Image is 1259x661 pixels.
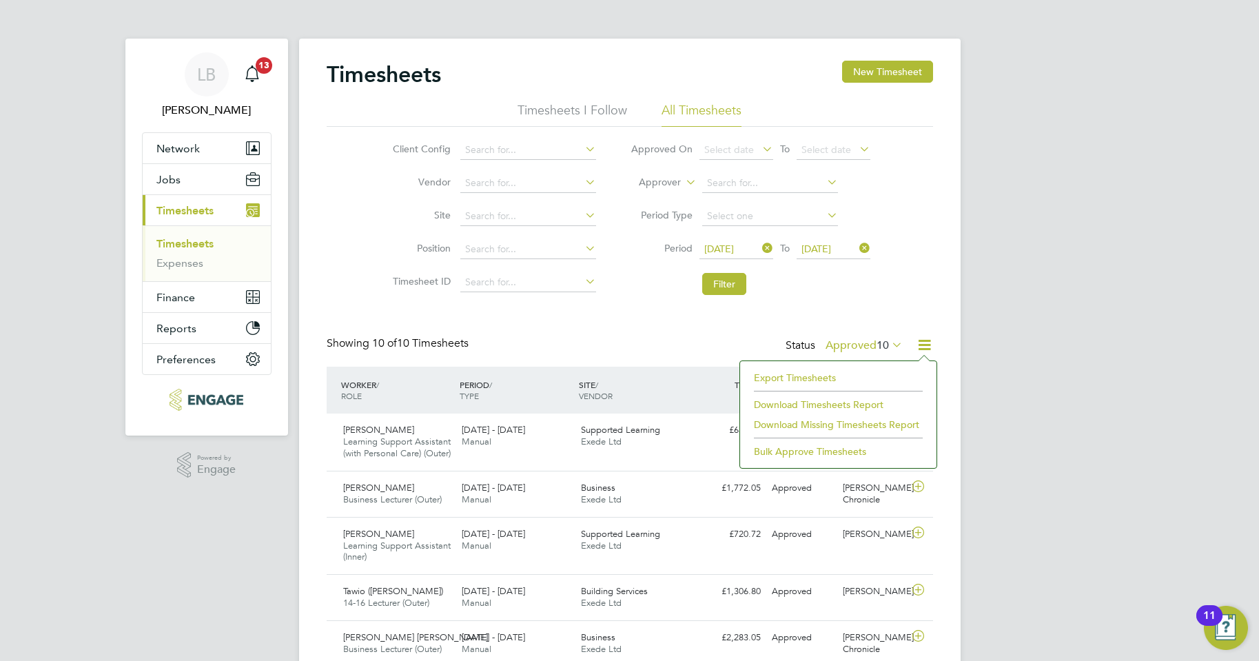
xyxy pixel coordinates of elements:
span: ROLE [341,390,362,401]
li: All Timesheets [662,102,741,127]
input: Search for... [460,174,596,193]
label: Vendor [389,176,451,188]
button: Open Resource Center, 11 new notifications [1204,606,1248,650]
span: [PERSON_NAME] [343,482,414,494]
input: Select one [702,207,838,226]
span: [DATE] - [DATE] [462,528,525,540]
span: 14-16 Lecturer (Outer) [343,597,429,609]
span: Timesheets [156,204,214,217]
span: Network [156,142,200,155]
span: VENDOR [579,390,613,401]
div: £1,772.05 [695,477,766,500]
span: Manual [462,643,491,655]
span: Manual [462,494,491,505]
li: Download Missing Timesheets Report [747,415,930,434]
span: Exede Ltd [581,494,622,505]
div: Timesheets [143,225,271,281]
a: 13 [238,52,266,96]
span: Powered by [197,452,236,464]
span: Reports [156,322,196,335]
span: Tawio ([PERSON_NAME]) [343,585,443,597]
span: / [595,379,598,390]
div: [PERSON_NAME] [837,580,909,603]
span: [DATE] - [DATE] [462,424,525,436]
span: 10 [877,338,889,352]
span: [DATE] - [DATE] [462,482,525,494]
button: Jobs [143,164,271,194]
div: £1,306.80 [695,580,766,603]
button: Preferences [143,344,271,374]
label: Client Config [389,143,451,155]
label: Period Type [631,209,693,221]
span: Engage [197,464,236,476]
button: Reports [143,313,271,343]
label: Approved On [631,143,693,155]
span: Select date [704,143,754,156]
input: Search for... [460,207,596,226]
div: Showing [327,336,471,351]
li: Export Timesheets [747,368,930,387]
div: PERIOD [456,372,575,408]
span: Business [581,482,615,494]
span: Exede Ltd [581,540,622,551]
span: Business [581,631,615,643]
input: Search for... [460,141,596,160]
span: Building Services [581,585,648,597]
button: New Timesheet [842,61,933,83]
span: Jobs [156,173,181,186]
div: [PERSON_NAME] [837,523,909,546]
span: Business Lecturer (Outer) [343,643,442,655]
label: Period [631,242,693,254]
button: Timesheets [143,195,271,225]
label: Approver [619,176,681,190]
a: Powered byEngage [177,452,236,478]
div: £639.98 [695,419,766,442]
label: Position [389,242,451,254]
span: [DATE] [704,243,734,255]
input: Search for... [460,273,596,292]
label: Approved [826,338,903,352]
span: To [776,140,794,158]
input: Search for... [460,240,596,259]
span: Manual [462,540,491,551]
input: Search for... [702,174,838,193]
span: Exede Ltd [581,643,622,655]
span: To [776,239,794,257]
span: 13 [256,57,272,74]
button: Filter [702,273,746,295]
span: Learning Support Assistant (with Personal Care) (Outer) [343,436,451,459]
button: Network [143,133,271,163]
label: Timesheet ID [389,275,451,287]
div: Status [786,336,905,356]
div: [PERSON_NAME] Chronicle [837,627,909,661]
div: 11 [1203,616,1216,633]
nav: Main navigation [125,39,288,436]
span: [PERSON_NAME] [PERSON_NAME] [343,631,488,643]
a: Go to home page [142,389,272,411]
img: xede-logo-retina.png [170,389,243,411]
span: / [489,379,492,390]
li: Bulk Approve Timesheets [747,442,930,461]
span: Supported Learning [581,528,660,540]
div: £720.72 [695,523,766,546]
span: Business Lecturer (Outer) [343,494,442,505]
div: WORKER [338,372,457,408]
span: Exede Ltd [581,436,622,447]
span: / [376,379,379,390]
span: TOTAL [735,379,759,390]
span: [DATE] [801,243,831,255]
span: Supported Learning [581,424,660,436]
span: [DATE] - [DATE] [462,631,525,643]
span: Finance [156,291,195,304]
div: SITE [575,372,695,408]
span: [PERSON_NAME] [343,424,414,436]
span: Manual [462,436,491,447]
span: Select date [801,143,851,156]
div: [PERSON_NAME] Chronicle [837,477,909,511]
h2: Timesheets [327,61,441,88]
a: LB[PERSON_NAME] [142,52,272,119]
span: 10 of [372,336,397,350]
span: Learning Support Assistant (Inner) [343,540,451,563]
span: 10 Timesheets [372,336,469,350]
span: TYPE [460,390,479,401]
